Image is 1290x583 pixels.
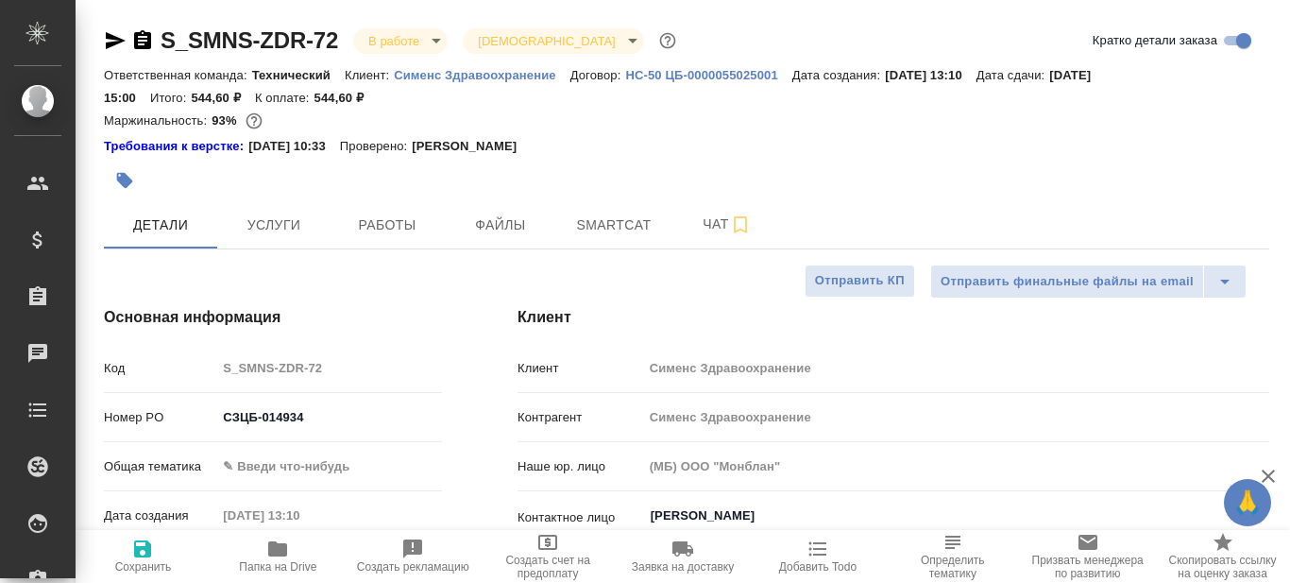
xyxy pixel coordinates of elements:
[242,109,266,133] button: 32.00 RUB;
[1155,530,1290,583] button: Скопировать ссылку на оценку заказа
[1231,483,1264,523] span: 🙏
[252,68,345,82] p: Технический
[104,137,248,156] div: Нажми, чтобы открыть папку с инструкцией
[492,554,604,580] span: Создать счет на предоплату
[941,271,1194,293] span: Отправить финальные файлы на email
[779,560,857,574] span: Добавить Todo
[345,68,394,82] p: Клиент:
[216,502,382,529] input: Пустое поле
[104,160,145,201] button: Добавить тэг
[518,306,1269,329] h4: Клиент
[1031,554,1144,580] span: Призвать менеджера по развитию
[342,214,433,237] span: Работы
[161,27,338,53] a: S_SMNS-ZDR-72
[216,403,442,431] input: ✎ Введи что-нибудь
[216,354,442,382] input: Пустое поле
[314,91,379,105] p: 544,60 ₽
[115,560,172,574] span: Сохранить
[104,68,252,82] p: Ответственная команда:
[682,213,772,236] span: Чат
[223,457,419,476] div: ✎ Введи что-нибудь
[191,91,255,105] p: 544,60 ₽
[239,560,316,574] span: Папка на Drive
[150,91,191,105] p: Итого:
[632,560,734,574] span: Заявка на доставку
[930,265,1247,299] div: split button
[518,457,643,476] p: Наше юр. лицо
[463,28,643,54] div: В работе
[570,68,626,82] p: Договор:
[104,137,248,156] a: Требования к верстке:
[212,113,241,128] p: 93%
[104,408,216,427] p: Номер PO
[625,68,791,82] p: HC-50 ЦБ-0000055025001
[363,33,425,49] button: В работе
[805,265,915,298] button: Отправить КП
[518,359,643,378] p: Клиент
[248,137,340,156] p: [DATE] 10:33
[643,354,1269,382] input: Пустое поле
[412,137,531,156] p: [PERSON_NAME]
[104,506,216,525] p: Дата создания
[1093,31,1217,50] span: Кратко детали заказа
[1020,530,1155,583] button: Призвать менеджера по развитию
[346,530,481,583] button: Создать рекламацию
[216,451,442,483] div: ✎ Введи что-нибудь
[792,68,885,82] p: Дата создания:
[655,28,680,53] button: Доп статусы указывают на важность/срочность заказа
[455,214,546,237] span: Файлы
[104,457,216,476] p: Общая тематика
[357,560,469,574] span: Создать рекламацию
[229,214,319,237] span: Услуги
[1166,554,1279,580] span: Скопировать ссылку на оценку заказа
[104,359,216,378] p: Код
[930,265,1204,299] button: Отправить финальные файлы на email
[1224,479,1271,526] button: 🙏
[481,530,616,583] button: Создать счет на предоплату
[569,214,659,237] span: Smartcat
[750,530,885,583] button: Добавить Todo
[885,530,1020,583] button: Определить тематику
[625,66,791,82] a: HC-50 ЦБ-0000055025001
[518,408,643,427] p: Контрагент
[104,306,442,329] h4: Основная информация
[76,530,211,583] button: Сохранить
[885,68,976,82] p: [DATE] 13:10
[518,508,643,527] p: Контактное лицо
[340,137,413,156] p: Проверено:
[104,113,212,128] p: Маржинальность:
[472,33,620,49] button: [DEMOGRAPHIC_DATA]
[643,453,1269,480] input: Пустое поле
[394,66,570,82] a: Сименс Здравоохранение
[616,530,751,583] button: Заявка на доставку
[131,29,154,52] button: Скопировать ссылку
[394,68,570,82] p: Сименс Здравоохранение
[211,530,346,583] button: Папка на Drive
[115,214,206,237] span: Детали
[976,68,1049,82] p: Дата сдачи:
[729,214,752,236] svg: Подписаться
[353,28,448,54] div: В работе
[255,91,314,105] p: К оплате:
[104,29,127,52] button: Скопировать ссылку для ЯМессенджера
[815,270,905,292] span: Отправить КП
[643,403,1269,431] input: Пустое поле
[896,554,1009,580] span: Определить тематику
